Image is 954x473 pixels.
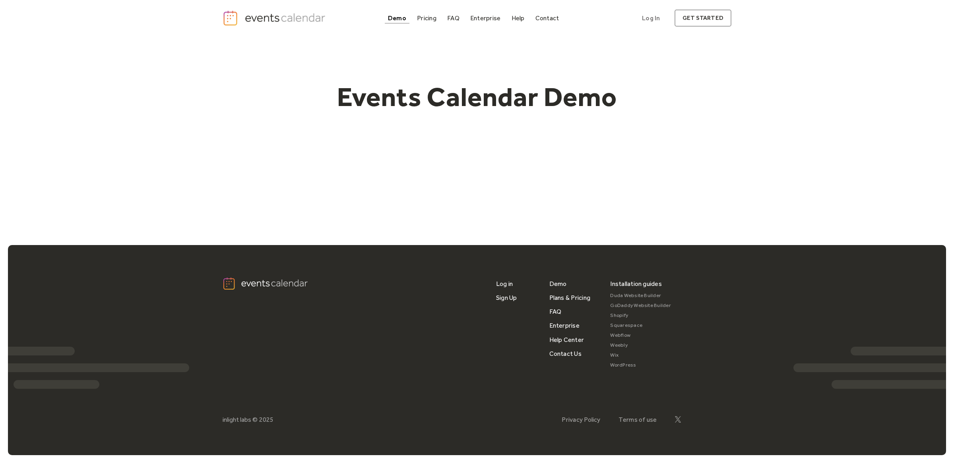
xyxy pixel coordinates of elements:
a: get started [675,10,731,27]
a: Contact Us [549,347,582,361]
a: Log in [496,277,513,291]
a: Contact [532,13,562,23]
div: Installation guides [610,277,662,291]
div: Help [512,16,525,20]
a: home [223,10,328,26]
a: FAQ [444,13,463,23]
a: Pricing [414,13,440,23]
div: inlight labs © [223,416,258,423]
div: Enterprise [470,16,500,20]
div: Contact [535,16,559,20]
a: Webflow [610,330,671,340]
div: FAQ [447,16,460,20]
a: Log In [634,10,668,27]
div: 2025 [259,416,273,423]
div: Pricing [417,16,436,20]
a: Shopify [610,311,671,320]
a: Demo [385,13,409,23]
a: Wix [610,350,671,360]
a: GoDaddy Website Builder [610,301,671,311]
a: Help [508,13,528,23]
a: Weebly [610,340,671,350]
a: Enterprise [467,13,504,23]
h1: Events Calendar Demo [324,81,630,113]
a: Privacy Policy [562,416,600,423]
div: Demo [388,16,406,20]
a: Duda Website Builder [610,291,671,301]
a: Plans & Pricing [549,291,591,305]
a: WordPress [610,360,671,370]
a: FAQ [549,305,562,319]
a: Help Center [549,333,584,347]
a: Sign Up [496,291,517,305]
a: Squarespace [610,320,671,330]
a: Demo [549,277,567,291]
a: Enterprise [549,319,580,332]
a: Terms of use [619,416,657,423]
